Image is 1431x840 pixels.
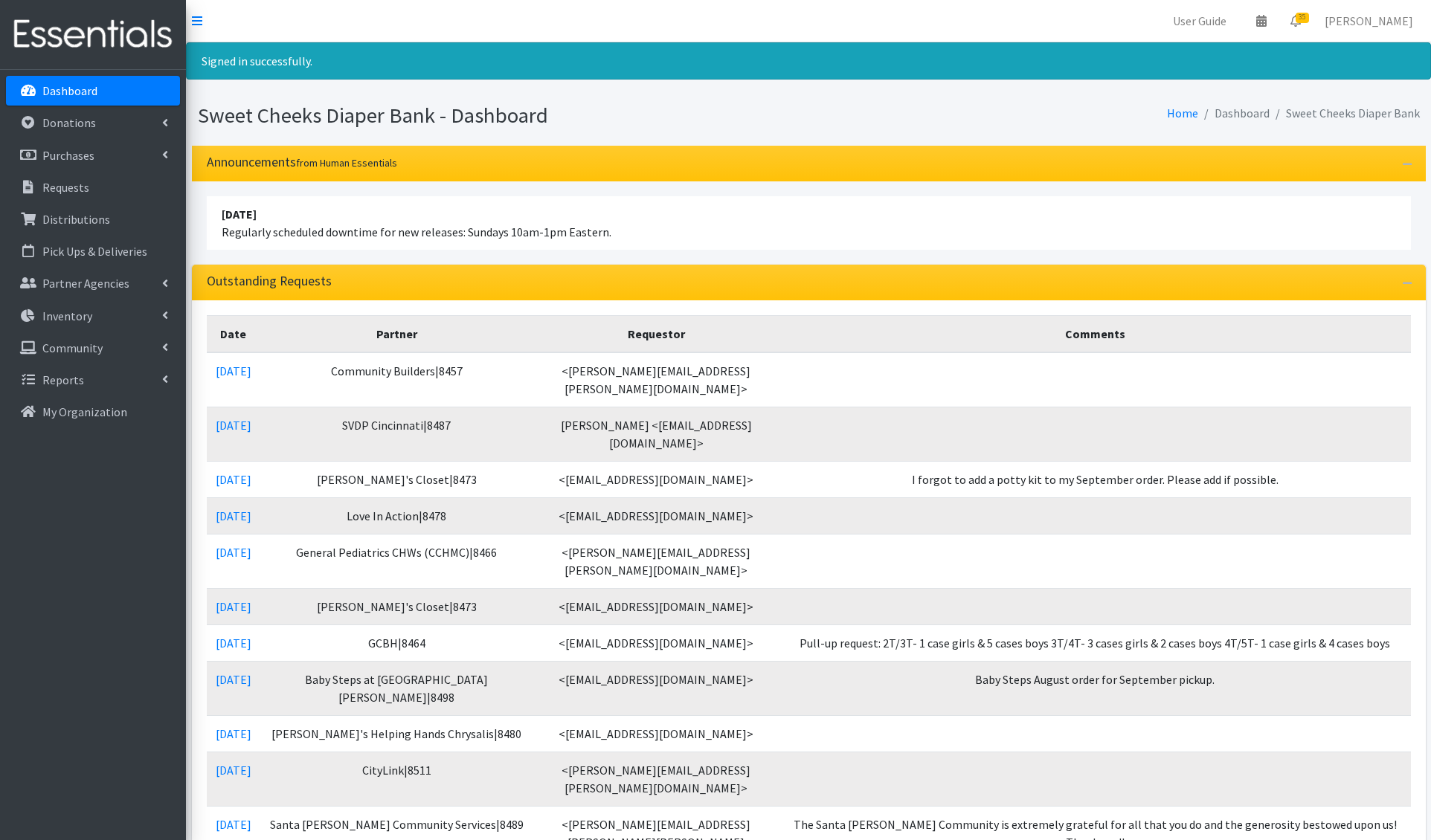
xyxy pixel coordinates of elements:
td: [PERSON_NAME] <[EMAIL_ADDRESS][DOMAIN_NAME]> [533,407,779,461]
th: Comments [779,315,1411,352]
a: Purchases [6,140,180,170]
a: [DATE] [216,636,251,650]
a: [DATE] [216,508,251,523]
strong: [DATE] [222,207,257,222]
a: [DATE] [216,418,251,433]
h1: Sweet Cheeks Diaper Bank - Dashboard [198,103,803,129]
th: Partner [260,315,533,352]
a: [DATE] [216,599,251,614]
img: HumanEssentials [6,10,180,59]
td: <[EMAIL_ADDRESS][DOMAIN_NAME]> [533,588,779,624]
td: <[PERSON_NAME][EMAIL_ADDRESS][PERSON_NAME][DOMAIN_NAME]> [533,534,779,588]
small: from Human Essentials [296,156,397,169]
a: Distributions [6,204,180,234]
div: Signed in successfully. [186,42,1431,80]
a: Community [6,333,180,363]
a: Reports [6,365,180,395]
a: Requests [6,172,180,202]
td: Baby Steps August order for September pickup. [779,661,1411,715]
td: Baby Steps at [GEOGRAPHIC_DATA][PERSON_NAME]|8498 [260,661,533,715]
a: Partner Agencies [6,268,180,298]
a: [DATE] [216,763,251,778]
a: Home [1167,106,1198,120]
a: My Organization [6,397,180,427]
h3: Announcements [207,155,397,170]
a: [DATE] [216,672,251,687]
p: Pick Ups & Deliveries [42,244,147,259]
td: <[PERSON_NAME][EMAIL_ADDRESS][PERSON_NAME][DOMAIN_NAME]> [533,752,779,806]
td: I forgot to add a potty kit to my September order. Please add if possible. [779,461,1411,497]
td: CityLink|8511 [260,752,533,806]
p: Community [42,340,103,355]
h3: Outstanding Requests [207,274,332,289]
li: Regularly scheduled downtime for new releases: Sundays 10am-1pm Eastern. [207,196,1411,250]
td: <[EMAIL_ADDRESS][DOMAIN_NAME]> [533,624,779,661]
li: Sweet Cheeks Diaper Bank [1270,103,1420,124]
a: 35 [1279,6,1313,36]
a: [DATE] [216,726,251,741]
td: <[PERSON_NAME][EMAIL_ADDRESS][PERSON_NAME][DOMAIN_NAME]> [533,352,779,407]
th: Requestor [533,315,779,352]
td: <[EMAIL_ADDRESS][DOMAIN_NAME]> [533,497,779,534]
p: Dashboard [42,83,97,98]
td: <[EMAIL_ADDRESS][DOMAIN_NAME]> [533,715,779,752]
td: GCBH|8464 [260,624,533,661]
p: Distributions [42,212,110,227]
p: Inventory [42,308,92,323]
a: [DATE] [216,545,251,560]
td: [PERSON_NAME]'s Closet|8473 [260,588,533,624]
a: User Guide [1161,6,1238,36]
td: <[EMAIL_ADDRESS][DOMAIN_NAME]> [533,661,779,715]
td: [PERSON_NAME]'s Closet|8473 [260,461,533,497]
td: Community Builders|8457 [260,352,533,407]
td: SVDP Cincinnati|8487 [260,407,533,461]
p: Purchases [42,148,94,163]
td: Love In Action|8478 [260,497,533,534]
p: Partner Agencies [42,276,129,291]
li: Dashboard [1198,103,1270,124]
td: General Pediatrics CHWs (CCHMC)|8466 [260,534,533,588]
td: <[EMAIL_ADDRESS][DOMAIN_NAME]> [533,461,779,497]
a: Donations [6,108,180,138]
a: Inventory [6,301,180,331]
p: Donations [42,115,96,130]
a: [DATE] [216,472,251,487]
a: [DATE] [216,817,251,832]
td: Pull-up request: 2T/3T- 1 case girls & 5 cases boys 3T/4T- 3 cases girls & 2 cases boys 4T/5T- 1 ... [779,624,1411,661]
a: [DATE] [216,364,251,378]
a: Pick Ups & Deliveries [6,236,180,266]
th: Date [207,315,260,352]
a: Dashboard [6,76,180,106]
span: 35 [1296,13,1309,23]
a: [PERSON_NAME] [1313,6,1425,36]
p: Reports [42,372,84,387]
td: [PERSON_NAME]'s Helping Hands Chrysalis|8480 [260,715,533,752]
p: Requests [42,180,89,195]
p: My Organization [42,404,127,419]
